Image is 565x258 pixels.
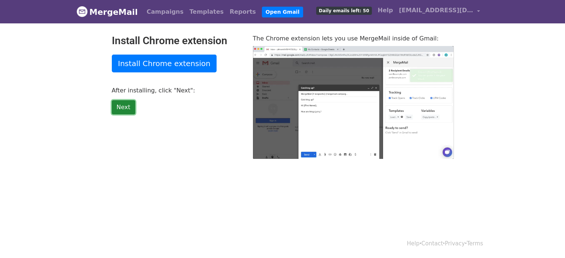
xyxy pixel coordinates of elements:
[375,3,396,18] a: Help
[112,86,242,94] p: After installing, click "Next":
[112,35,242,47] h2: Install Chrome extension
[396,3,483,20] a: [EMAIL_ADDRESS][DOMAIN_NAME]
[112,100,135,114] a: Next
[528,222,565,258] iframe: Chat Widget
[77,6,88,17] img: MergeMail logo
[421,240,443,247] a: Contact
[77,4,138,20] a: MergeMail
[227,4,259,19] a: Reports
[253,35,454,42] p: The Chrome extension lets you use MergeMail inside of Gmail:
[186,4,227,19] a: Templates
[112,55,217,72] a: Install Chrome extension
[316,7,371,15] span: Daily emails left: 50
[467,240,483,247] a: Terms
[144,4,186,19] a: Campaigns
[399,6,473,15] span: [EMAIL_ADDRESS][DOMAIN_NAME]
[407,240,419,247] a: Help
[445,240,465,247] a: Privacy
[262,7,303,17] a: Open Gmail
[313,3,374,18] a: Daily emails left: 50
